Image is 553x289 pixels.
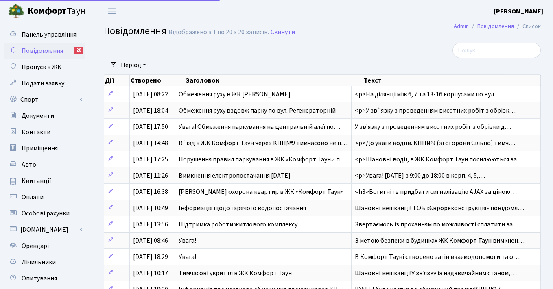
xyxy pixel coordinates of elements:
[179,187,343,196] span: [PERSON_NAME] охорона квартир в ЖК «Комфорт Таун»
[4,173,85,189] a: Квитанції
[104,24,166,38] span: Повідомлення
[454,22,469,30] a: Admin
[22,46,63,55] span: Повідомлення
[133,187,168,196] span: [DATE] 16:38
[271,28,295,36] a: Скинути
[22,258,56,267] span: Лічильники
[355,122,511,131] span: У звʼязку з проведенням висотних робіт з обрізки д…
[179,155,346,164] span: Порушення правил паркування в ЖК «Комфорт Таун»: п…
[133,220,168,229] span: [DATE] 13:56
[133,90,168,99] span: [DATE] 08:22
[179,106,336,115] span: Обмеження руху вздовж парку по вул. Регенераторній
[133,106,168,115] span: [DATE] 18:04
[4,189,85,205] a: Оплати
[22,63,61,72] span: Пропуск в ЖК
[494,7,543,16] a: [PERSON_NAME]
[22,111,54,120] span: Документи
[4,124,85,140] a: Контакти
[355,90,502,99] span: <p>На ділянці між 6, 7 та 13-16 корпусами по вул.…
[355,155,523,164] span: <p>Шановні водії, в ЖК Комфорт Таун посилюються за…
[514,22,541,31] li: Список
[22,209,70,218] span: Особові рахунки
[179,171,291,180] span: Вимкнення електропостачання [DATE]
[22,193,44,202] span: Оплати
[133,122,168,131] span: [DATE] 17:50
[179,236,196,245] span: Увага!
[22,79,64,88] span: Подати заявку
[28,4,85,18] span: Таун
[22,274,57,283] span: Опитування
[4,238,85,254] a: Орендарі
[133,171,168,180] span: [DATE] 11:26
[355,269,517,278] span: Шановні мешканці!У зв'язку із надзвичайним станом,…
[355,220,519,229] span: Звертаємось із проханням по можливості сплатити за…
[168,28,269,36] div: Відображено з 1 по 20 з 20 записів.
[179,204,306,213] span: Інформація щодо гарячого водопостачання
[133,269,168,278] span: [DATE] 10:17
[22,176,51,185] span: Квитанції
[179,90,291,99] span: Обмеження руху в ЖК [PERSON_NAME]
[355,187,517,196] span: <h3>Встигніть придбати сигналізацію AJAX за ціною…
[363,75,541,86] th: Текст
[179,139,348,148] span: В`їзд в ЖК Комфорт Таун через КПП№9 тимчасово не п…
[8,3,24,20] img: logo.png
[22,160,36,169] span: Авто
[355,236,525,245] span: З метою безпеки в будинках ЖК Комфорт Таун вимкнен…
[4,205,85,222] a: Особові рахунки
[179,220,297,229] span: Підтримка роботи житлового комплексу
[4,156,85,173] a: Авто
[4,75,85,91] a: Подати заявку
[104,75,130,86] th: Дії
[4,91,85,108] a: Спорт
[4,270,85,287] a: Опитування
[179,269,292,278] span: Тимчасові укриття в ЖК Комфорт Таун
[130,75,185,86] th: Створено
[179,252,196,261] span: Увага!
[4,140,85,156] a: Приміщення
[477,22,514,30] a: Повідомлення
[355,204,524,213] span: Шановні мешканці! ТОВ «Єврореконструкція» повідомл…
[133,204,168,213] span: [DATE] 10:49
[355,252,520,261] span: В Комфорт Тауні створено загін взаємодопомоги та о…
[185,75,363,86] th: Заголовок
[4,222,85,238] a: [DOMAIN_NAME]
[4,26,85,43] a: Панель управління
[355,106,516,115] span: <p>У зв`язку з проведенням висотних робіт з обрізк…
[133,236,168,245] span: [DATE] 08:46
[22,128,50,137] span: Контакти
[355,139,515,148] span: <p>До уваги водіїв. КПП№9 (зі сторони Сільпо) тимч…
[133,155,168,164] span: [DATE] 17:25
[4,59,85,75] a: Пропуск в ЖК
[102,4,122,18] button: Переключити навігацію
[4,108,85,124] a: Документи
[118,58,149,72] a: Період
[74,47,83,54] div: 20
[355,171,485,180] span: <p>Увага! [DATE] з 9:00 до 18:00 в корп. 4, 5,…
[28,4,67,17] b: Комфорт
[4,254,85,270] a: Лічильники
[133,139,168,148] span: [DATE] 14:48
[133,252,168,261] span: [DATE] 18:29
[4,43,85,59] a: Повідомлення20
[22,241,49,250] span: Орендарі
[179,122,340,131] span: Увага! Обмеження паркування на центральній алеї по…
[22,30,77,39] span: Панель управління
[22,144,58,153] span: Приміщення
[452,43,541,58] input: Пошук...
[442,18,553,35] nav: breadcrumb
